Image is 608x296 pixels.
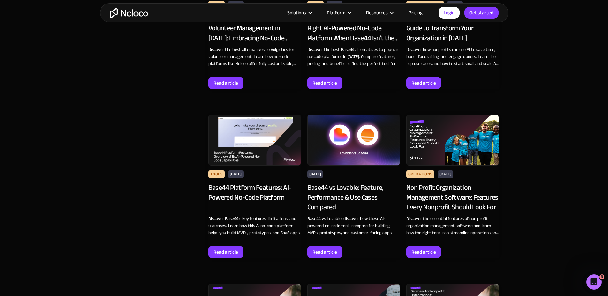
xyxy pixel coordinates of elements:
a: Pricing [401,9,431,17]
div: Solutions [279,9,319,17]
img: Non Profit Organization Management Software: Features Every Nonprofit Should Look For [406,115,499,166]
iframe: Intercom live chat [586,274,602,290]
span: 3 [599,274,604,279]
div: Discover how nonprofits can use AI to save time, boost fundraising, and engage donors. Learn the ... [406,46,499,67]
div: [DATE] [228,170,244,178]
a: Get started [464,7,499,19]
div: Discover the best Base44 alternatives to popular no-code platforms in [DATE]. Compare features, p... [307,46,400,67]
a: home [110,8,148,18]
div: Read article [214,79,238,87]
a: Login [439,7,460,19]
div: [DATE] [438,170,453,178]
div: Base44 vs Lovable: Feature, Performance & Use Cases Compared [307,183,400,212]
div: Resources [358,9,401,17]
div: Solutions [287,9,306,17]
div: Resources [366,9,388,17]
div: Discover Base44’s key features, limitations, and use cases. Learn how this AI no-code platform he... [208,215,301,236]
div: Base44 vs Lovable: discover how these AI-powered no-code tools compare for building MVPs, prototy... [307,215,400,236]
div: Platform [319,9,358,17]
div: Read article [411,248,436,256]
a: Non Profit Organization Management Software: Features Every Nonprofit Should Look ForOperations[D... [406,115,499,258]
a: [DATE]Base44 vs Lovable: Feature, Performance & Use Cases ComparedBase44 vs Lovable: discover how... [307,115,400,258]
div: Read article [411,79,436,87]
div: Non Profit Organization Management Software: Features Every Nonprofit Should Look For [406,183,499,212]
div: Base44 Alternatives: Finding the Right AI-Powered No-Code Platform When Base44 Isn't the Perfect ... [307,13,400,43]
div: Read article [312,79,337,87]
a: Tools[DATE]Base44 Platform Features: AI-Powered No-Code PlatformDiscover Base44’s key features, l... [208,115,301,258]
div: Discover the essential features of non profit organization management software and learn how the ... [406,215,499,236]
div: [DATE] [307,170,323,178]
div: Discover the best alternatives to Volgistics for volunteer management. Learn how no-code platform... [208,46,301,67]
div: AI for Nonprofits: The Ultimate Guide to Transform Your Organization in [DATE] [406,13,499,43]
div: Operations [406,170,434,178]
div: Platform [327,9,345,17]
div: Read article [214,248,238,256]
div: Tools [208,170,225,178]
div: Top Alternatives to Volgistics for Volunteer Management in [DATE]: Embracing No-Code Solutions [208,13,301,43]
div: Base44 Platform Features: AI-Powered No-Code Platform [208,183,301,212]
div: Read article [312,248,337,256]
